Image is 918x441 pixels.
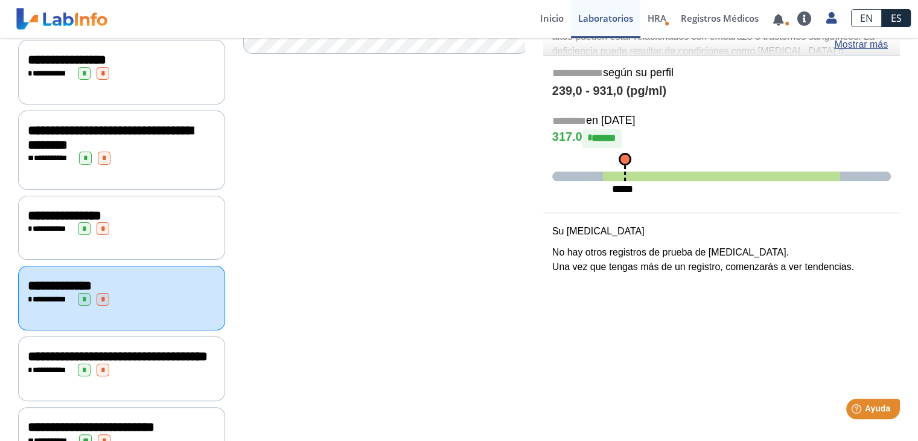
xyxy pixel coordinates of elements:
[860,11,873,25] font: EN
[648,12,666,24] font: HRA
[891,11,902,25] font: ES
[578,12,633,24] font: Laboratorios
[681,12,759,24] font: Registros Médicos
[834,39,888,50] font: Mostrar más
[552,247,789,257] font: No hay otros registros de prueba de [MEDICAL_DATA].
[811,394,905,428] iframe: Lanzador de widgets de ayuda
[603,66,674,79] font: según su perfil
[552,226,645,236] font: Su [MEDICAL_DATA]
[552,84,666,97] font: 239,0 - 931,0 (pg/ml)
[540,12,564,24] font: Inicio
[552,262,854,272] font: Una vez que tengas más de un registro, comenzarás a ver tendencias.
[552,130,582,143] font: 317.0
[586,114,636,126] font: en [DATE]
